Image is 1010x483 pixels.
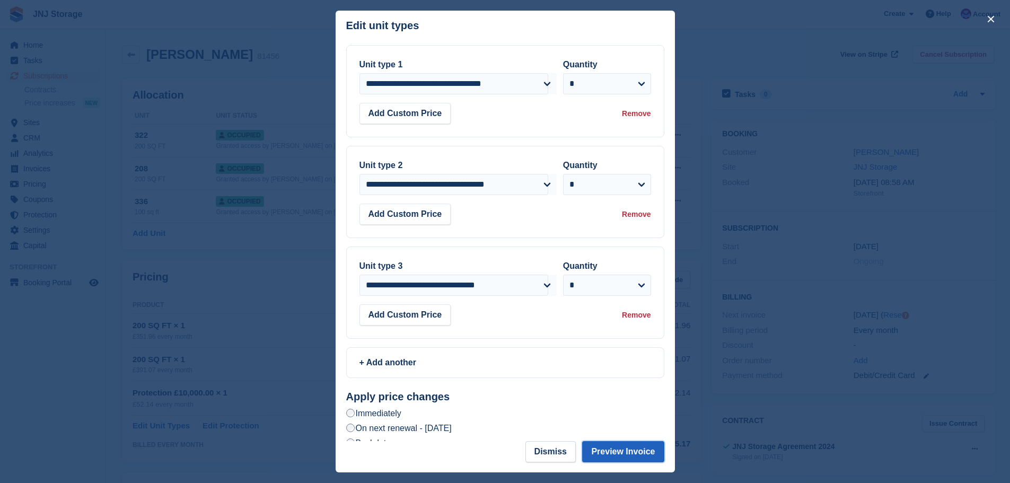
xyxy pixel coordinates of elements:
[346,409,355,417] input: Immediately
[346,391,450,402] strong: Apply price changes
[359,103,451,124] button: Add Custom Price
[622,108,651,119] div: Remove
[359,161,403,170] label: Unit type 2
[582,441,664,462] button: Preview Invoice
[359,356,651,369] div: + Add another
[563,60,598,69] label: Quantity
[563,161,598,170] label: Quantity
[346,347,664,378] a: + Add another
[525,441,576,462] button: Dismiss
[359,261,403,270] label: Unit type 3
[346,424,355,432] input: On next renewal - [DATE]
[982,11,999,28] button: close
[346,423,452,434] label: On next renewal - [DATE]
[359,204,451,225] button: Add Custom Price
[622,310,651,321] div: Remove
[359,60,403,69] label: Unit type 1
[346,437,391,449] label: Backdate
[622,209,651,220] div: Remove
[346,408,401,419] label: Immediately
[359,304,451,326] button: Add Custom Price
[346,438,355,447] input: Backdate
[346,20,419,32] p: Edit unit types
[563,261,598,270] label: Quantity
